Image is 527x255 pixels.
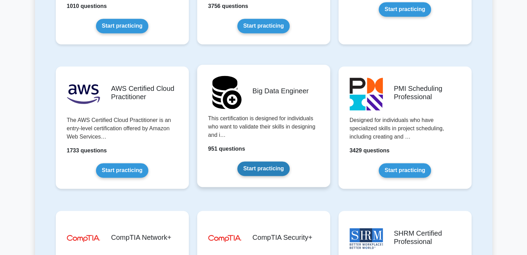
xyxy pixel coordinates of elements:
a: Start practicing [379,2,431,17]
a: Start practicing [379,163,431,178]
a: Start practicing [96,19,148,33]
a: Start practicing [237,19,290,33]
a: Start practicing [96,163,148,178]
a: Start practicing [237,161,290,176]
